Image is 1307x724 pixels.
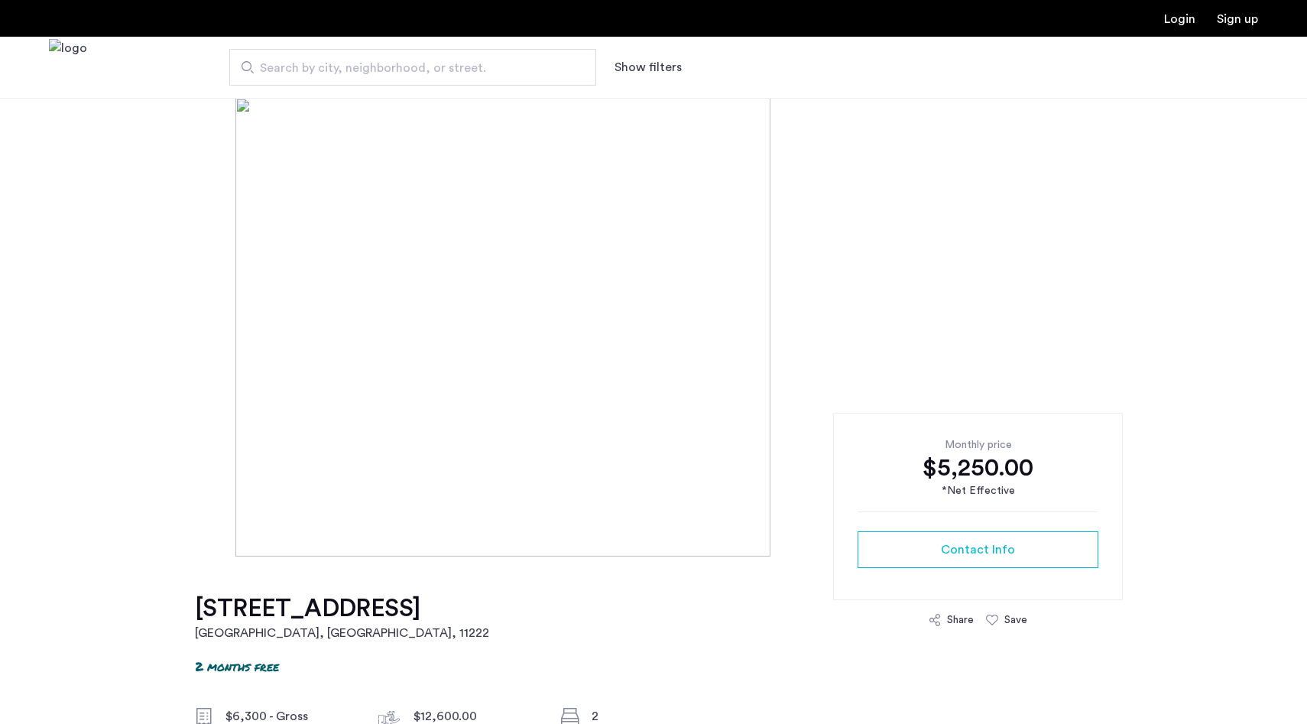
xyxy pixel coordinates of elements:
[49,39,87,96] a: Cazamio Logo
[858,437,1098,453] div: Monthly price
[195,593,489,642] a: [STREET_ADDRESS][GEOGRAPHIC_DATA], [GEOGRAPHIC_DATA], 11222
[858,531,1098,568] button: button
[1164,13,1195,25] a: Login
[49,39,87,96] img: logo
[229,49,596,86] input: Apartment Search
[947,612,974,628] div: Share
[858,453,1098,483] div: $5,250.00
[195,593,489,624] h1: [STREET_ADDRESS]
[260,59,553,77] span: Search by city, neighborhood, or street.
[1004,612,1027,628] div: Save
[195,657,279,675] p: 2 months free
[1217,13,1258,25] a: Registration
[858,483,1098,499] div: *Net Effective
[235,98,1072,557] img: [object%20Object]
[615,58,682,76] button: Show or hide filters
[941,541,1015,559] span: Contact Info
[195,624,489,642] h2: [GEOGRAPHIC_DATA], [GEOGRAPHIC_DATA] , 11222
